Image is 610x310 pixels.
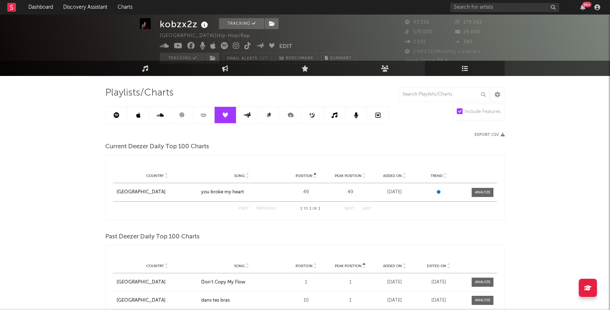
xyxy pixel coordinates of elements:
[286,54,313,63] span: Benchmark
[418,279,459,286] div: [DATE]
[223,53,272,64] button: Email AlertsOff
[405,20,430,25] span: 43 256
[290,205,330,213] div: 1 1 1
[374,189,415,196] div: [DATE]
[259,57,268,61] em: Off
[286,279,327,286] div: 1
[201,297,282,304] a: dans tes bras
[418,297,459,304] div: [DATE]
[362,207,371,211] button: Last
[234,174,245,178] span: Song
[296,264,313,268] span: Position
[450,3,559,12] input: Search for artists
[383,264,402,268] span: Added On
[455,40,472,44] span: 345
[405,30,433,35] span: 575 000
[286,189,327,196] div: 49
[160,32,259,40] div: [GEOGRAPHIC_DATA] | Hip-Hop/Rap
[296,174,313,178] span: Position
[427,264,446,268] span: Exited On
[374,297,415,304] div: [DATE]
[580,4,585,10] button: 99+
[374,279,415,286] div: [DATE]
[201,279,282,286] a: Don't Copy My Flow
[455,30,480,35] span: 29 800
[117,279,198,286] a: [GEOGRAPHIC_DATA]
[276,53,317,64] a: Benchmark
[405,40,426,44] span: 2 102
[399,87,489,102] input: Search Playlists/Charts
[455,20,482,25] span: 179 242
[256,207,276,211] button: Previous
[105,89,174,97] span: Playlists/Charts
[464,108,501,116] div: Include Features
[304,207,308,210] span: to
[286,297,327,304] div: 10
[405,49,480,54] span: 2 490 112 Monthly Listeners
[582,2,591,7] div: 99 +
[313,207,317,210] span: of
[117,297,198,304] a: [GEOGRAPHIC_DATA]
[201,189,282,196] a: you broke my heart
[105,233,200,241] span: Past Deezer Daily Top 100 Charts
[219,18,264,29] button: Tracking
[117,189,198,196] a: [GEOGRAPHIC_DATA]
[321,53,355,64] button: Summary
[431,174,443,178] span: Trend
[405,58,448,63] span: Jump Score: 94.8
[105,142,209,151] span: Current Deezer Daily Top 100 Charts
[330,297,371,304] div: 1
[146,174,164,178] span: Country
[146,264,164,268] span: Country
[330,279,371,286] div: 1
[330,56,351,60] span: Summary
[160,18,210,30] div: kobzx2z
[345,207,355,211] button: Next
[234,264,245,268] span: Song
[335,174,362,178] span: Peak Position
[383,174,402,178] span: Added On
[475,133,505,137] button: Export CSV
[335,264,362,268] span: Peak Position
[160,53,205,64] button: Tracking
[279,42,292,51] button: Edit
[239,207,249,211] button: First
[330,189,371,196] div: 49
